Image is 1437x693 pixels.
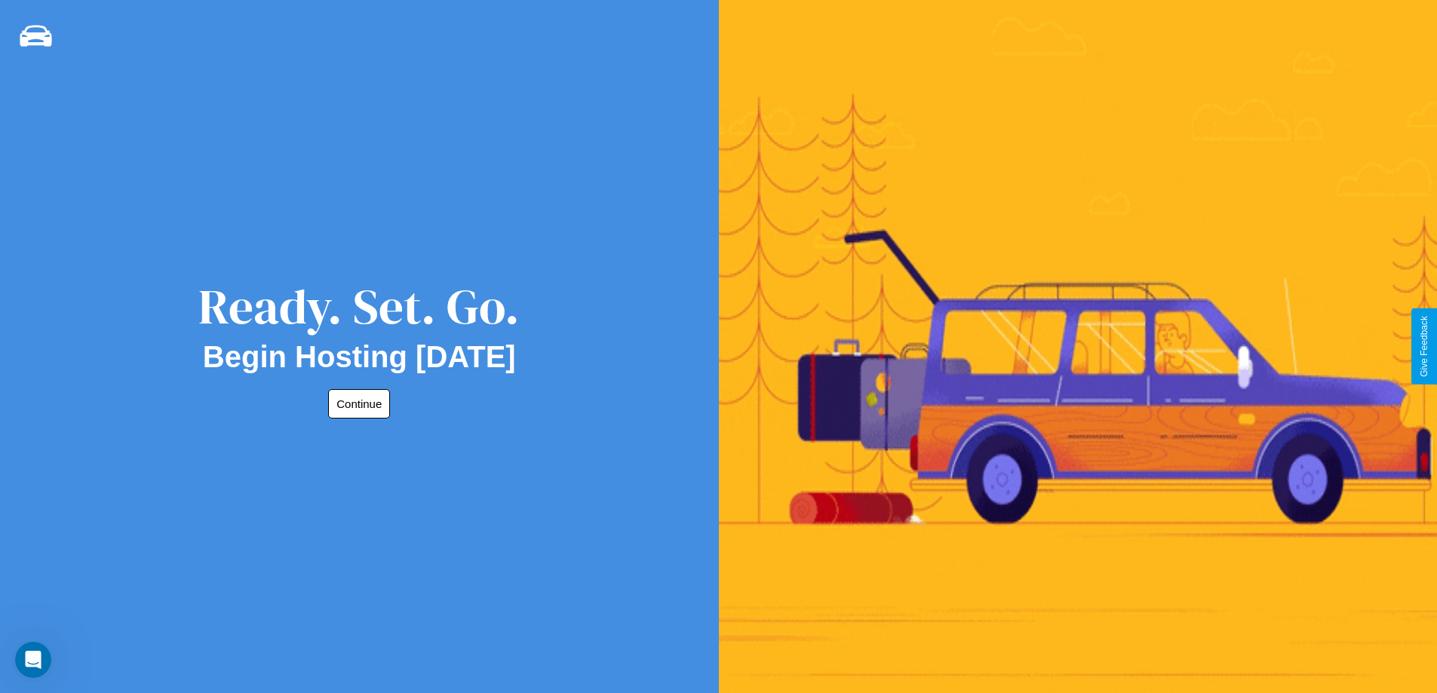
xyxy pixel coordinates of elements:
button: Continue [328,389,390,419]
h2: Begin Hosting [DATE] [203,340,516,374]
div: Ready. Set. Go. [198,273,520,340]
div: Give Feedback [1419,316,1429,377]
iframe: Intercom live chat [15,642,51,678]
